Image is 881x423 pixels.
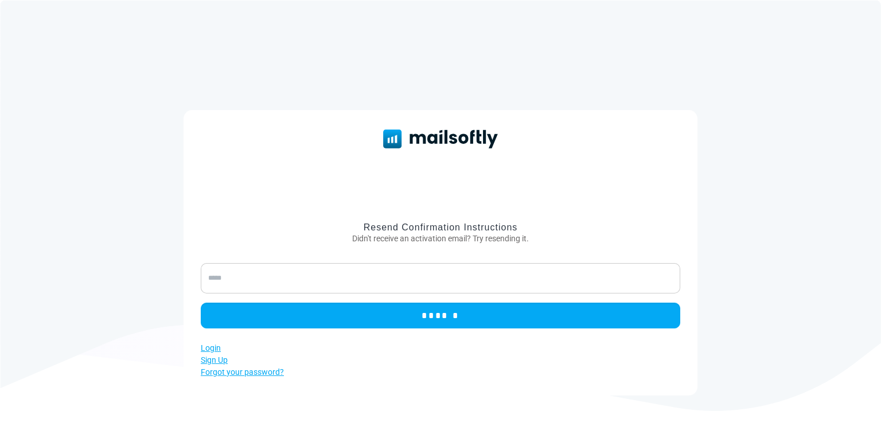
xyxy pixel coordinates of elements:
a: Sign Up [201,355,228,365]
img: Mailsoftly [383,130,498,148]
h3: Resend Confirmation Instructions [201,222,680,233]
a: Login [201,343,221,352]
a: Forgot your password? [201,367,284,377]
p: Didn't receive an activation email? Try resending it. [201,233,680,245]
